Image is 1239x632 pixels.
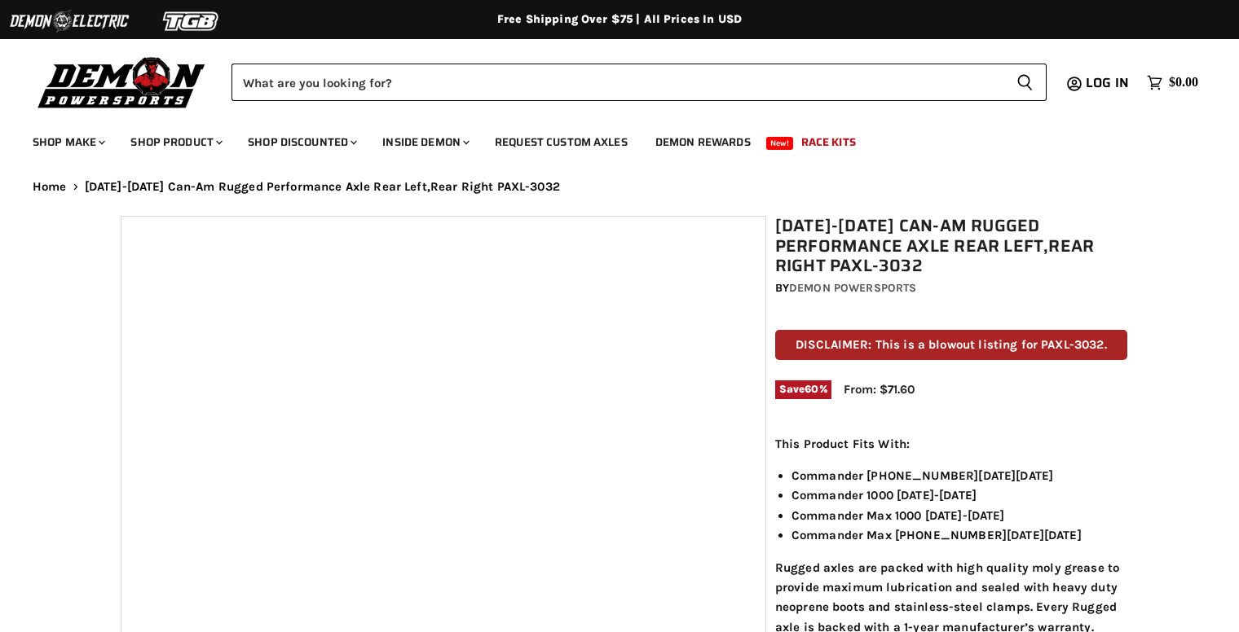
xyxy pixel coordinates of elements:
span: $0.00 [1169,75,1198,90]
span: New! [766,137,794,150]
span: [DATE]-[DATE] Can-Am Rugged Performance Axle Rear Left,Rear Right PAXL-3032 [85,180,560,194]
p: This Product Fits With: [775,434,1127,454]
li: Commander [PHONE_NUMBER][DATE][DATE] [791,466,1127,485]
img: TGB Logo 2 [130,6,253,37]
a: Request Custom Axles [483,125,640,159]
span: 60 [805,383,818,395]
a: Home [33,180,67,194]
li: Commander Max 1000 [DATE]-[DATE] [791,506,1127,525]
a: Shop Discounted [236,125,367,159]
li: Commander 1000 [DATE]-[DATE] [791,485,1127,505]
span: From: $71.60 [844,382,915,397]
a: Shop Make [20,125,115,159]
p: DISCLAIMER: This is a blowout listing for PAXL-3032. [775,330,1127,360]
form: Product [231,64,1047,101]
li: Commander Max [PHONE_NUMBER][DATE][DATE] [791,525,1127,545]
a: Log in [1078,76,1139,90]
a: Race Kits [789,125,868,159]
a: Inside Demon [370,125,479,159]
a: Demon Rewards [643,125,763,159]
a: Demon Powersports [789,281,916,295]
a: Shop Product [118,125,232,159]
h1: [DATE]-[DATE] Can-Am Rugged Performance Axle Rear Left,Rear Right PAXL-3032 [775,216,1127,276]
span: Log in [1086,72,1129,93]
div: by [775,279,1127,297]
img: Demon Electric Logo 2 [8,6,130,37]
input: Search [231,64,1003,101]
img: Demon Powersports [33,53,211,111]
button: Search [1003,64,1047,101]
a: $0.00 [1139,71,1206,94]
ul: Main menu [20,119,1194,159]
span: Save % [775,380,831,398]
